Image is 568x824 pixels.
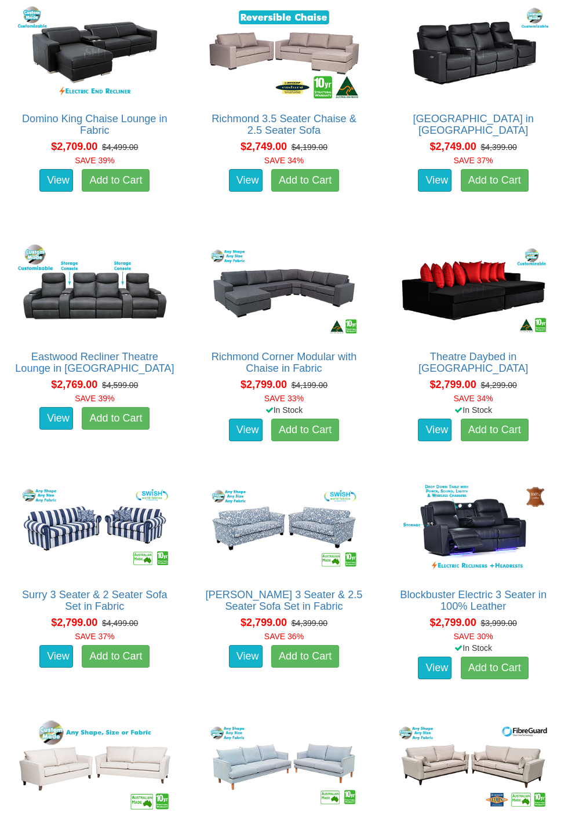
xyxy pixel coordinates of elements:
[15,351,174,374] a: Eastwood Recliner Theatre Lounge in [GEOGRAPHIC_DATA]
[229,169,263,192] a: View
[82,645,150,668] a: Add to Cart
[51,141,97,152] span: $2,709.00
[480,618,516,628] del: $3,999.00
[82,407,150,430] a: Add to Cart
[102,380,138,390] del: $4,599.00
[480,142,516,152] del: $4,399.00
[480,380,516,390] del: $4,299.00
[205,717,364,815] img: Marley 3.5 Seater & 2.5 Seater Sofa Set
[413,113,534,136] a: [GEOGRAPHIC_DATA] in [GEOGRAPHIC_DATA]
[418,657,452,680] a: View
[454,394,493,403] font: SAVE 34%
[15,3,174,101] img: Domino King Chaise Lounge in Fabric
[205,241,364,339] img: Richmond Corner Modular with Chaise in Fabric
[461,657,529,680] a: Add to Cart
[241,379,287,390] span: $2,799.00
[75,632,114,641] font: SAVE 37%
[39,169,73,192] a: View
[292,142,327,152] del: $4,199.00
[394,479,553,577] img: Blockbuster Electric 3 Seater in 100% Leather
[430,141,476,152] span: $2,749.00
[212,113,356,136] a: Richmond 3.5 Seater Chaise & 2.5 Seater Sofa
[454,632,493,641] font: SAVE 30%
[461,419,529,442] a: Add to Cart
[271,645,339,668] a: Add to Cart
[454,156,493,165] font: SAVE 37%
[394,3,553,101] img: Bond Theatre Lounge in Fabric
[292,618,327,628] del: $4,399.00
[385,404,562,416] div: In Stock
[430,617,476,628] span: $2,799.00
[229,645,263,668] a: View
[22,113,168,136] a: Domino King Chaise Lounge in Fabric
[264,394,304,403] font: SAVE 33%
[385,642,562,654] div: In Stock
[196,404,373,416] div: In Stock
[400,589,547,612] a: Blockbuster Electric 3 Seater in 100% Leather
[82,169,150,192] a: Add to Cart
[229,419,263,442] a: View
[430,379,476,390] span: $2,799.00
[15,717,174,815] img: Vienna Fabric Sofa Pair
[264,156,304,165] font: SAVE 34%
[15,241,174,339] img: Eastwood Recliner Theatre Lounge in Fabric
[418,169,452,192] a: View
[205,479,364,577] img: Tiffany 3 Seater & 2.5 Seater Sofa Set in Fabric
[22,589,168,612] a: Surry 3 Seater & 2 Seater Sofa Set in Fabric
[394,717,553,815] img: Vienna Sofas with Timber Base in Fabric
[292,380,327,390] del: $4,199.00
[102,142,138,152] del: $4,499.00
[51,379,97,390] span: $2,769.00
[205,3,364,101] img: Richmond 3.5 Seater Chaise & 2.5 Seater Sofa
[241,617,287,628] span: $2,799.00
[39,645,73,668] a: View
[394,241,553,339] img: Theatre Daybed in Fabric
[75,394,114,403] font: SAVE 39%
[212,351,357,374] a: Richmond Corner Modular with Chaise in Fabric
[418,419,452,442] a: View
[418,351,528,374] a: Theatre Daybed in [GEOGRAPHIC_DATA]
[39,407,73,430] a: View
[15,479,174,577] img: Surry 3 Seater & 2 Seater Sofa Set in Fabric
[461,169,529,192] a: Add to Cart
[264,632,304,641] font: SAVE 36%
[51,617,97,628] span: $2,799.00
[102,618,138,628] del: $4,499.00
[75,156,114,165] font: SAVE 39%
[241,141,287,152] span: $2,749.00
[271,169,339,192] a: Add to Cart
[271,419,339,442] a: Add to Cart
[206,589,363,612] a: [PERSON_NAME] 3 Seater & 2.5 Seater Sofa Set in Fabric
